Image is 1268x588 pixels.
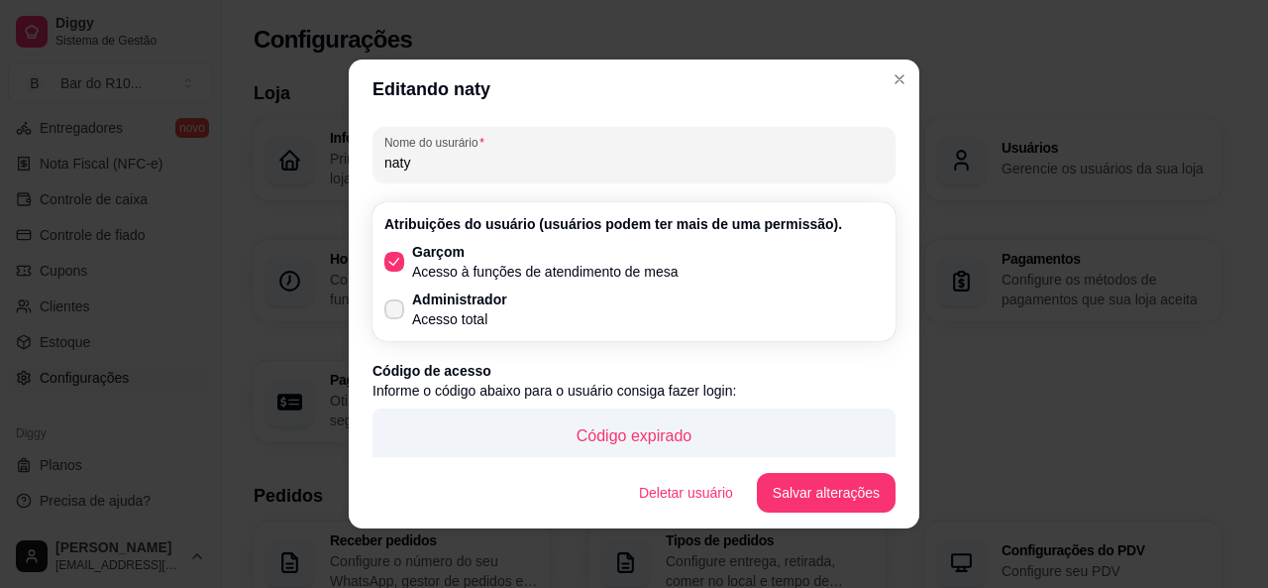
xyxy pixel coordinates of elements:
label: Nome do usurário [384,134,491,151]
header: Editando naty [349,59,919,119]
button: Salvar alterações [757,473,896,513]
button: Close [884,63,915,95]
input: Nome do usurário [384,153,884,173]
p: Código expirado [388,424,880,448]
p: Administrador [412,290,507,309]
p: Informe o código abaixo para o usuário consiga fazer login: [372,381,896,401]
p: Garçom [412,242,679,262]
p: Acesso total [412,309,507,329]
button: Deletar usuário [623,473,749,513]
p: Acesso à funções de atendimento de mesa [412,262,679,282]
p: Código de acesso [372,361,896,381]
p: Atribuições do usuário (usuários podem ter mais de uma permissão). [384,214,884,234]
